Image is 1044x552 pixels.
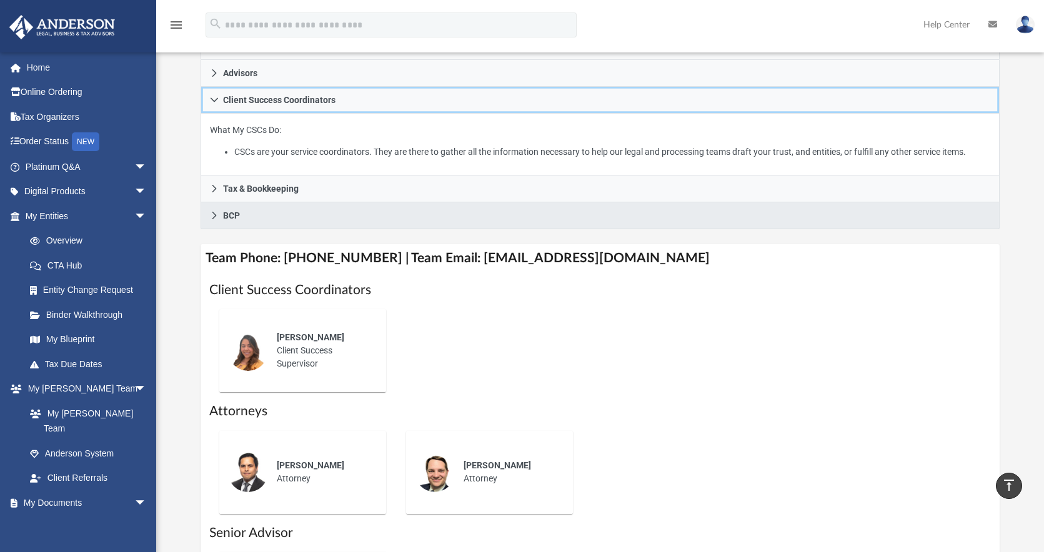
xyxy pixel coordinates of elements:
span: arrow_drop_down [134,154,159,180]
span: [PERSON_NAME] [277,460,344,470]
a: CTA Hub [17,253,166,278]
div: NEW [72,132,99,151]
img: thumbnail [228,331,268,371]
a: Client Success Coordinators [201,87,1000,114]
li: CSCs are your service coordinators. They are there to gather all the information necessary to hel... [234,144,990,160]
a: menu [169,24,184,32]
i: search [209,17,222,31]
h1: Client Success Coordinators [209,281,991,299]
p: What My CSCs Do: [210,122,990,160]
span: Client Success Coordinators [223,96,336,104]
a: My Blueprint [17,327,159,352]
a: Platinum Q&Aarrow_drop_down [9,154,166,179]
a: My Documentsarrow_drop_down [9,490,159,515]
span: arrow_drop_down [134,377,159,402]
span: Tax & Bookkeeping [223,184,299,193]
i: vertical_align_top [1002,478,1017,493]
a: Digital Productsarrow_drop_down [9,179,166,204]
a: Tax Due Dates [17,352,166,377]
a: My [PERSON_NAME] Team [17,401,153,441]
a: BCP [201,202,1000,229]
span: Advisors [223,69,257,77]
span: BCP [223,211,240,220]
span: arrow_drop_down [134,490,159,516]
a: Client Referrals [17,466,159,491]
a: My [PERSON_NAME] Teamarrow_drop_down [9,377,159,402]
div: Client Success Supervisor [268,322,377,379]
span: [PERSON_NAME] [464,460,531,470]
img: Anderson Advisors Platinum Portal [6,15,119,39]
h4: Team Phone: [PHONE_NUMBER] | Team Email: [EMAIL_ADDRESS][DOMAIN_NAME] [201,244,1000,272]
i: menu [169,17,184,32]
a: Home [9,55,166,80]
a: Tax Organizers [9,104,166,129]
h1: Senior Advisor [209,524,991,542]
img: thumbnail [228,452,268,492]
img: User Pic [1016,16,1035,34]
a: Advisors [201,60,1000,87]
a: Online Ordering [9,80,166,105]
span: [PERSON_NAME] [277,332,344,342]
span: arrow_drop_down [134,204,159,229]
div: Attorney [268,450,377,494]
a: Overview [17,229,166,254]
h1: Attorneys [209,402,991,420]
span: arrow_drop_down [134,179,159,205]
div: Client Success Coordinators [201,114,1000,175]
a: Anderson System [17,441,159,466]
a: My Entitiesarrow_drop_down [9,204,166,229]
a: Order StatusNEW [9,129,166,155]
a: Binder Walkthrough [17,302,166,327]
div: Attorney [455,450,564,494]
img: thumbnail [415,452,455,492]
a: Tax & Bookkeeping [201,175,1000,202]
a: Entity Change Request [17,278,166,303]
a: vertical_align_top [996,473,1022,499]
